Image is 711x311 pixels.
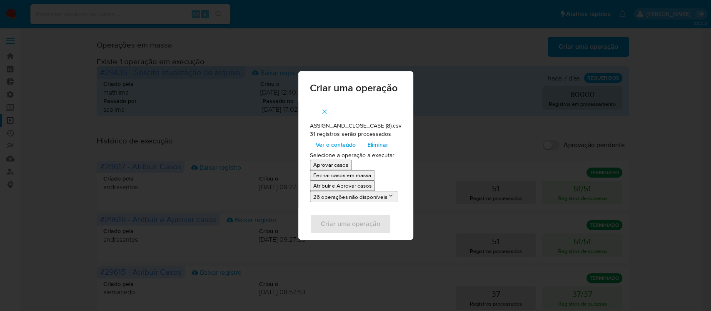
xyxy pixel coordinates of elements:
span: Criar uma operação [310,83,402,93]
button: Aprovar casos [310,160,352,170]
span: Eliminar [367,139,388,150]
button: Fechar casos em massa [310,170,374,181]
p: Aprovar casos [313,161,348,169]
p: Fechar casos em massa [313,171,371,179]
button: Atribuir e Aprovar casos [310,181,375,191]
span: Ver o conteúdo [316,139,356,150]
p: Selecione a operação a executar [310,151,402,160]
p: ASSIGN_AND_CLOSE_CASE (8).csv [310,122,402,130]
p: Atribuir e Aprovar casos [313,182,372,190]
button: 26 operações não disponíveis [310,191,397,202]
button: Eliminar [362,138,394,151]
p: 31 registros serão processados [310,130,402,138]
button: Ver o conteúdo [310,138,362,151]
